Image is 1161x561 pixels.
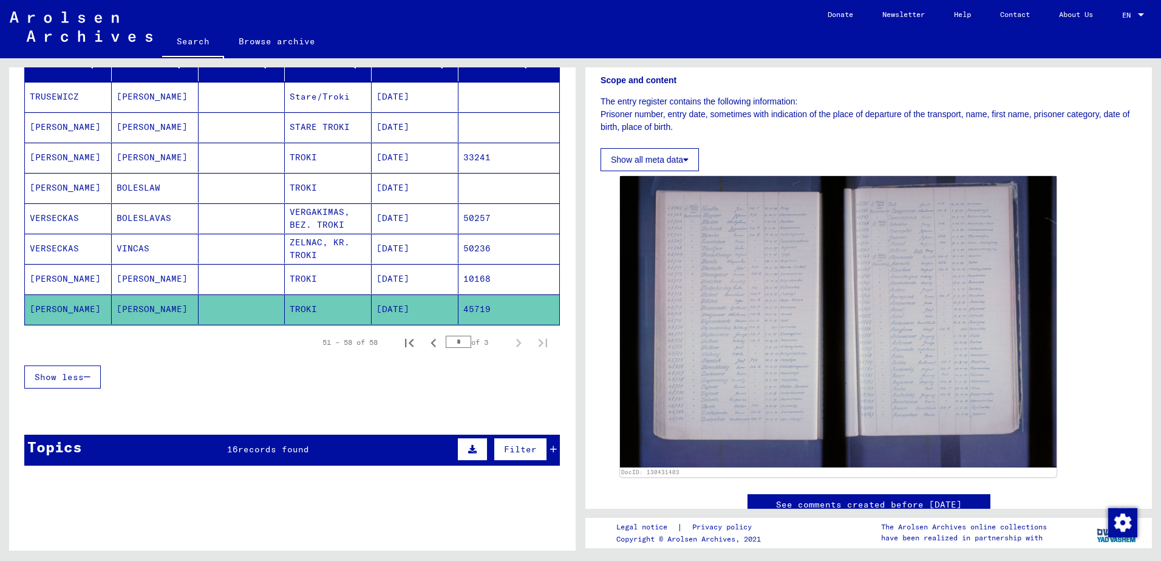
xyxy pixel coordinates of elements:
[776,498,962,511] a: See comments created before [DATE]
[372,82,458,112] mat-cell: [DATE]
[1094,517,1140,548] img: yv_logo.png
[1108,508,1137,537] img: Zustimmung ändern
[285,234,372,263] mat-cell: ZELNAC, KR. TROKI
[285,112,372,142] mat-cell: STARE TROKI
[458,143,559,172] mat-cell: 33241
[224,27,330,56] a: Browse archive
[1108,508,1137,537] div: Zustimmung ändern
[458,294,559,324] mat-cell: 45719
[616,521,766,534] div: |
[25,294,112,324] mat-cell: [PERSON_NAME]
[112,173,199,203] mat-cell: BOLESLAW
[285,264,372,294] mat-cell: TROKI
[458,264,559,294] mat-cell: 10168
[458,234,559,263] mat-cell: 50236
[25,143,112,172] mat-cell: [PERSON_NAME]
[25,203,112,233] mat-cell: VERSECKAS
[372,143,458,172] mat-cell: [DATE]
[10,12,152,42] img: Arolsen_neg.svg
[112,143,199,172] mat-cell: [PERSON_NAME]
[421,330,446,355] button: Previous page
[25,82,112,112] mat-cell: TRUSEWICZ
[601,148,699,171] button: Show all meta data
[162,27,224,58] a: Search
[25,234,112,263] mat-cell: VERSECKAS
[446,336,506,348] div: of 3
[372,234,458,263] mat-cell: [DATE]
[458,203,559,233] mat-cell: 50257
[397,330,421,355] button: First page
[285,203,372,233] mat-cell: VERGAKIMAS, BEZ. TROKI
[881,532,1047,543] p: have been realized in partnership with
[35,372,84,382] span: Show less
[285,294,372,324] mat-cell: TROKI
[112,82,199,112] mat-cell: [PERSON_NAME]
[285,143,372,172] mat-cell: TROKI
[616,521,677,534] a: Legal notice
[322,337,378,348] div: 51 – 58 of 58
[616,534,766,545] p: Copyright © Arolsen Archives, 2021
[25,112,112,142] mat-cell: [PERSON_NAME]
[285,173,372,203] mat-cell: TROKI
[112,264,199,294] mat-cell: [PERSON_NAME]
[531,330,555,355] button: Last page
[372,294,458,324] mat-cell: [DATE]
[621,469,679,475] a: DocID: 130431403
[1122,10,1131,19] mat-select-trigger: EN
[112,112,199,142] mat-cell: [PERSON_NAME]
[27,436,82,458] div: Topics
[25,264,112,294] mat-cell: [PERSON_NAME]
[881,522,1047,532] p: The Arolsen Archives online collections
[372,264,458,294] mat-cell: [DATE]
[285,82,372,112] mat-cell: Stare/Troki
[112,203,199,233] mat-cell: BOLESLAVAS
[504,444,537,455] span: Filter
[227,444,238,455] span: 16
[506,330,531,355] button: Next page
[24,365,101,389] button: Show less
[372,173,458,203] mat-cell: [DATE]
[601,75,676,85] b: Scope and content
[494,438,547,461] button: Filter
[683,521,766,534] a: Privacy policy
[372,112,458,142] mat-cell: [DATE]
[25,173,112,203] mat-cell: [PERSON_NAME]
[238,444,309,455] span: records found
[112,294,199,324] mat-cell: [PERSON_NAME]
[112,234,199,263] mat-cell: VINCAS
[620,176,1057,467] img: 001.jpg
[372,203,458,233] mat-cell: [DATE]
[601,95,1137,134] p: The entry register contains the following information: Prisoner number, entry date, sometimes wit...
